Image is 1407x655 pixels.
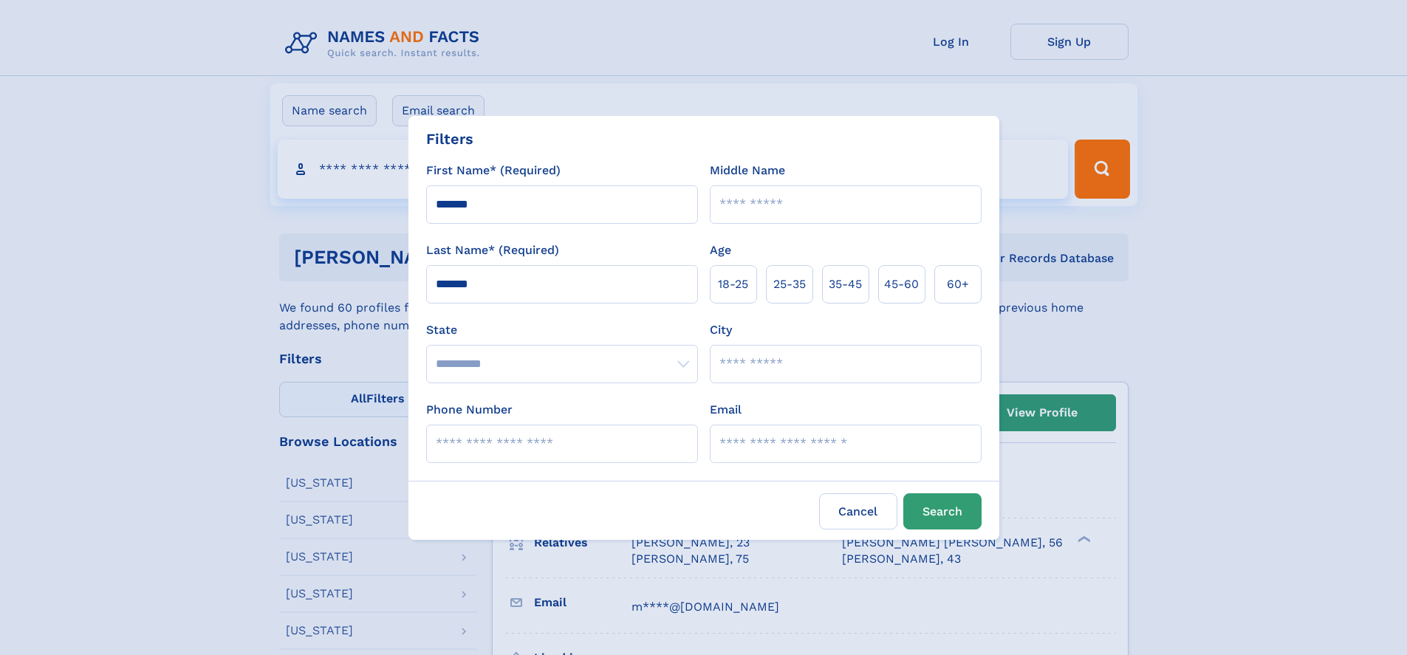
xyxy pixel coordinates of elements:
span: 25‑35 [773,275,806,293]
label: Email [710,401,742,419]
span: 45‑60 [884,275,919,293]
label: Age [710,241,731,259]
label: Middle Name [710,162,785,179]
label: Last Name* (Required) [426,241,559,259]
button: Search [903,493,982,529]
div: Filters [426,128,473,150]
label: State [426,321,698,339]
span: 18‑25 [718,275,748,293]
label: Phone Number [426,401,513,419]
label: Cancel [819,493,897,529]
span: 35‑45 [829,275,862,293]
label: City [710,321,732,339]
label: First Name* (Required) [426,162,561,179]
span: 60+ [947,275,969,293]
